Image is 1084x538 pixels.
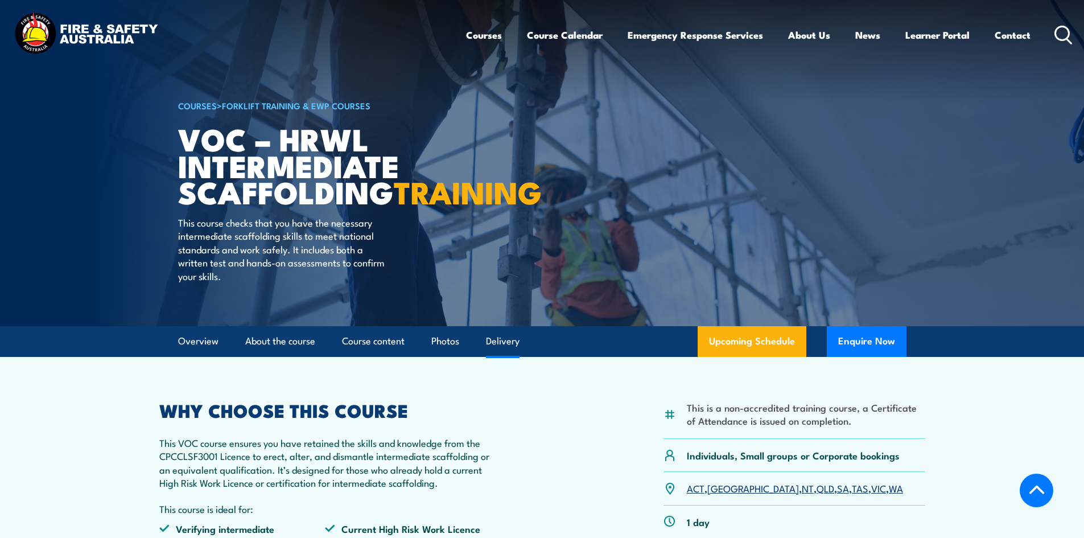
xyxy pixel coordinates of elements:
p: This VOC course ensures you have retained the skills and knowledge from the CPCCLSF3001 Licence t... [159,436,492,490]
a: Emergency Response Services [628,20,763,50]
a: Delivery [486,326,520,356]
a: Course Calendar [527,20,603,50]
a: Courses [466,20,502,50]
a: Course content [342,326,405,356]
a: ACT [687,481,704,495]
a: WA [889,481,903,495]
h1: VOC – HRWL Intermediate Scaffolding [178,125,459,205]
a: Contact [995,20,1031,50]
a: News [855,20,880,50]
p: This course checks that you have the necessary intermediate scaffolding skills to meet national s... [178,216,386,282]
a: NT [802,481,814,495]
a: About Us [788,20,830,50]
a: SA [837,481,849,495]
a: Forklift Training & EWP Courses [222,99,370,112]
a: About the course [245,326,315,356]
a: [GEOGRAPHIC_DATA] [707,481,799,495]
p: 1 day [687,515,710,528]
p: , , , , , , , [687,482,903,495]
li: This is a non-accredited training course, a Certificate of Attendance is issued on completion. [687,401,925,428]
a: Learner Portal [905,20,970,50]
strong: TRAINING [394,167,542,215]
button: Enquire Now [827,326,906,357]
a: COURSES [178,99,217,112]
p: Individuals, Small groups or Corporate bookings [687,449,900,462]
a: QLD [817,481,834,495]
a: Upcoming Schedule [698,326,806,357]
h6: > [178,98,459,112]
a: VIC [871,481,886,495]
p: This course is ideal for: [159,502,492,515]
h2: WHY CHOOSE THIS COURSE [159,402,492,418]
a: Photos [431,326,459,356]
a: Overview [178,326,219,356]
a: TAS [852,481,868,495]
